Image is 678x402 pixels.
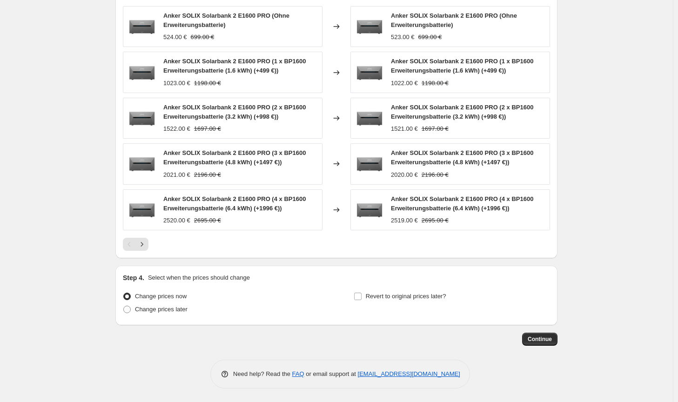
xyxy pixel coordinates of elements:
[194,124,221,134] strike: 1697.00 €
[358,370,460,377] a: [EMAIL_ADDRESS][DOMAIN_NAME]
[135,238,148,251] button: Next
[391,124,418,134] div: 1521.00 €
[422,216,449,225] strike: 2695.00 €
[128,13,156,40] img: anker-speicher-solix-pro_80x.webp
[391,216,418,225] div: 2519.00 €
[391,58,533,74] span: Anker SOLIX Solarbank 2 E1600 PRO (1 x BP1600 Erweiterungsbatterie (1.6 kWh) (+499 €))
[135,293,187,300] span: Change prices now
[391,104,533,120] span: Anker SOLIX Solarbank 2 E1600 PRO (2 x BP1600 Erweiterungsbatterie (3.2 kWh) (+998 €))
[418,33,442,42] strike: 699.00 €
[422,79,449,88] strike: 1198.00 €
[522,333,557,346] button: Continue
[128,104,156,132] img: anker-speicher-solix-pro_80x.webp
[191,33,215,42] strike: 699.00 €
[135,306,188,313] span: Change prices later
[128,196,156,224] img: anker-speicher-solix-pro_80x.webp
[148,273,250,282] p: Select when the prices should change
[163,104,306,120] span: Anker SOLIX Solarbank 2 E1600 PRO (2 x BP1600 Erweiterungsbatterie (3.2 kWh) (+998 €))
[356,13,383,40] img: anker-speicher-solix-pro_80x.webp
[163,170,190,180] div: 2021.00 €
[128,150,156,178] img: anker-speicher-solix-pro_80x.webp
[292,370,304,377] a: FAQ
[123,273,144,282] h2: Step 4.
[194,216,221,225] strike: 2695.00 €
[422,170,449,180] strike: 2196.00 €
[194,79,221,88] strike: 1198.00 €
[356,196,383,224] img: anker-speicher-solix-pro_80x.webp
[356,150,383,178] img: anker-speicher-solix-pro_80x.webp
[163,216,190,225] div: 2520.00 €
[422,124,449,134] strike: 1697.00 €
[356,59,383,87] img: anker-speicher-solix-pro_80x.webp
[391,170,418,180] div: 2020.00 €
[391,149,533,166] span: Anker SOLIX Solarbank 2 E1600 PRO (3 x BP1600 Erweiterungsbatterie (4.8 kWh) (+1497 €))
[391,12,517,28] span: Anker SOLIX Solarbank 2 E1600 PRO (Ohne Erweiterungsbatterie)
[163,195,306,212] span: Anker SOLIX Solarbank 2 E1600 PRO (4 x BP1600 Erweiterungsbatterie (6.4 kWh) (+1996 €))
[233,370,292,377] span: Need help? Read the
[391,195,533,212] span: Anker SOLIX Solarbank 2 E1600 PRO (4 x BP1600 Erweiterungsbatterie (6.4 kWh) (+1996 €))
[128,59,156,87] img: anker-speicher-solix-pro_80x.webp
[356,104,383,132] img: anker-speicher-solix-pro_80x.webp
[528,335,552,343] span: Continue
[123,238,148,251] nav: Pagination
[163,79,190,88] div: 1023.00 €
[163,33,187,42] div: 524.00 €
[391,79,418,88] div: 1022.00 €
[391,33,415,42] div: 523.00 €
[163,12,289,28] span: Anker SOLIX Solarbank 2 E1600 PRO (Ohne Erweiterungsbatterie)
[163,124,190,134] div: 1522.00 €
[304,370,358,377] span: or email support at
[194,170,221,180] strike: 2196.00 €
[163,58,306,74] span: Anker SOLIX Solarbank 2 E1600 PRO (1 x BP1600 Erweiterungsbatterie (1.6 kWh) (+499 €))
[366,293,446,300] span: Revert to original prices later?
[163,149,306,166] span: Anker SOLIX Solarbank 2 E1600 PRO (3 x BP1600 Erweiterungsbatterie (4.8 kWh) (+1497 €))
